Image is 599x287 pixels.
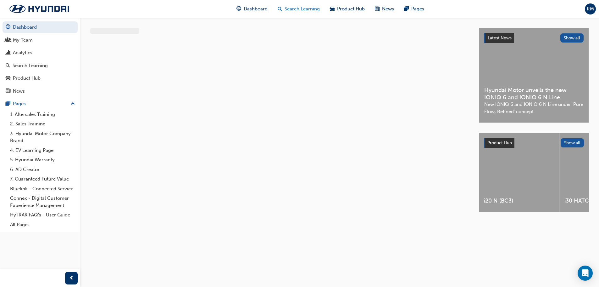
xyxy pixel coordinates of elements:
[484,138,584,148] a: Product HubShow all
[8,155,78,165] a: 5. Hyundai Warranty
[487,140,512,146] span: Product Hub
[13,88,25,95] div: News
[13,100,26,107] div: Pages
[8,193,78,210] a: Connex - Digital Customer Experience Management
[382,5,394,13] span: News
[587,5,594,13] span: RM
[404,5,409,13] span: pages-icon
[484,101,584,115] span: New IONIQ 6 and IONIQ 6 N Line under ‘Pure Flow, Refined’ concept.
[13,75,41,82] div: Product Hub
[8,174,78,184] a: 7. Guaranteed Future Value
[3,85,78,97] a: News
[8,165,78,175] a: 6. AD Creator
[330,5,335,13] span: car-icon
[411,5,424,13] span: Pages
[3,34,78,46] a: My Team
[8,220,78,230] a: All Pages
[71,100,75,108] span: up-icon
[3,72,78,84] a: Product Hub
[8,146,78,155] a: 4. EV Learning Page
[13,62,48,69] div: Search Learning
[6,89,10,94] span: news-icon
[278,5,282,13] span: search-icon
[6,25,10,30] span: guage-icon
[3,2,75,15] img: Trak
[375,5,380,13] span: news-icon
[13,37,33,44] div: My Team
[370,3,399,15] a: news-iconNews
[285,5,320,13] span: Search Learning
[3,60,78,72] a: Search Learning
[585,3,596,14] button: RM
[231,3,273,15] a: guage-iconDashboard
[8,210,78,220] a: HyTRAK FAQ's - User Guide
[6,101,10,107] span: pages-icon
[273,3,325,15] a: search-iconSearch Learning
[6,50,10,56] span: chart-icon
[13,49,32,56] div: Analytics
[69,274,74,282] span: prev-icon
[3,98,78,110] button: Pages
[484,87,584,101] span: Hyundai Motor unveils the new IONIQ 6 and IONIQ 6 N Line
[484,33,584,43] a: Latest NewsShow all
[399,3,429,15] a: pages-iconPages
[484,197,554,204] span: i20 N (BC3)
[8,184,78,194] a: Bluelink - Connected Service
[479,28,589,123] a: Latest NewsShow allHyundai Motor unveils the new IONIQ 6 and IONIQ 6 N LineNew IONIQ 6 and IONIQ ...
[3,47,78,59] a: Analytics
[6,37,10,43] span: people-icon
[561,138,584,147] button: Show all
[3,21,78,33] a: Dashboard
[244,5,268,13] span: Dashboard
[6,63,10,69] span: search-icon
[3,20,78,98] button: DashboardMy TeamAnalyticsSearch LearningProduct HubNews
[479,133,559,212] a: i20 N (BC3)
[325,3,370,15] a: car-iconProduct Hub
[488,35,512,41] span: Latest News
[578,266,593,281] div: Open Intercom Messenger
[236,5,241,13] span: guage-icon
[6,76,10,81] span: car-icon
[8,110,78,119] a: 1. Aftersales Training
[8,119,78,129] a: 2. Sales Training
[560,33,584,43] button: Show all
[337,5,365,13] span: Product Hub
[8,129,78,146] a: 3. Hyundai Motor Company Brand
